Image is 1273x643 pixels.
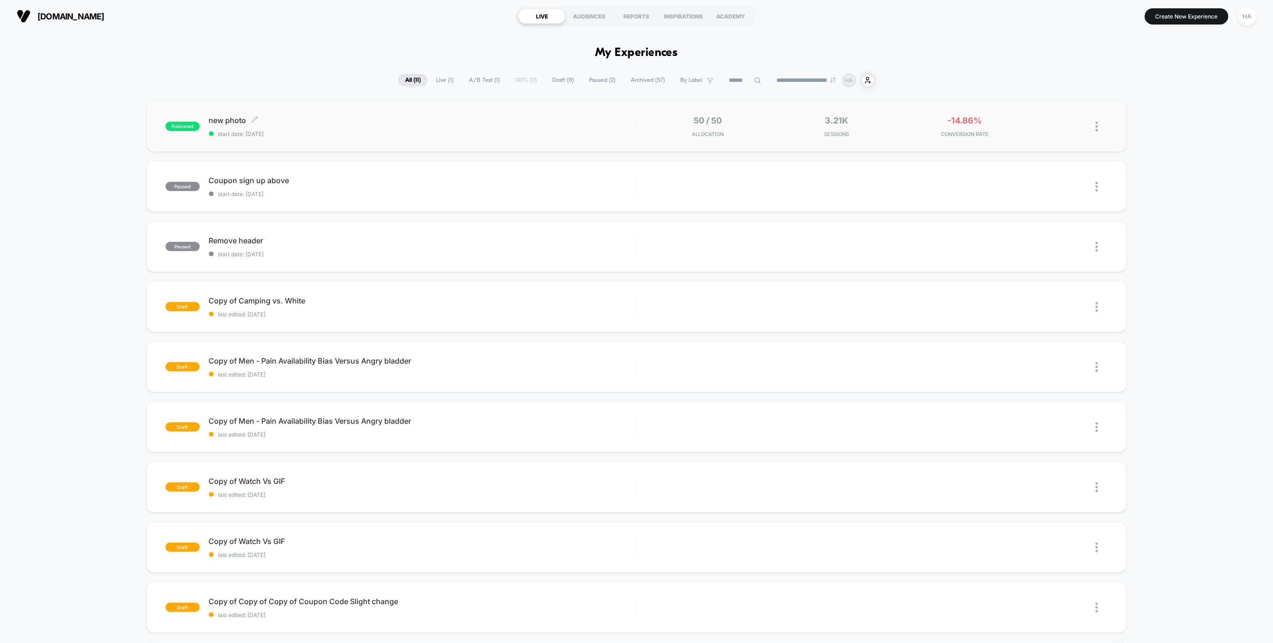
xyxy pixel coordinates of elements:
[37,12,105,21] span: [DOMAIN_NAME]
[209,116,636,125] span: new photo
[582,74,622,87] span: Paused ( 2 )
[1145,8,1229,25] button: Create New Experience
[948,116,982,125] span: -14.86%
[209,236,636,245] span: Remove header
[624,74,672,87] span: Archived ( 57 )
[209,597,636,606] span: Copy of Copy of Copy of Coupon Code Slight change
[680,77,702,84] span: By Label
[830,77,836,83] img: end
[1096,182,1098,192] img: close
[707,9,754,24] div: ACADEMY
[17,9,31,23] img: Visually logo
[166,482,200,492] span: draft
[209,191,636,198] span: start date: [DATE]
[166,362,200,371] span: draft
[166,302,200,311] span: draft
[660,9,707,24] div: INSPIRATIONS
[209,491,636,498] span: last edited: [DATE]
[166,242,200,251] span: paused
[14,9,107,24] button: [DOMAIN_NAME]
[209,130,636,137] span: start date: [DATE]
[1096,422,1098,432] img: close
[1236,7,1259,26] button: HA
[1096,122,1098,131] img: close
[166,182,200,191] span: paused
[209,416,636,426] span: Copy of Men - Pain Availability Bias Versus Angry bladder
[595,46,678,60] h1: My Experiences
[209,311,636,318] span: last edited: [DATE]
[398,74,428,87] span: All ( 11 )
[1096,302,1098,312] img: close
[903,131,1027,137] span: CONVERSION RATE
[825,116,848,125] span: 3.21k
[209,431,636,438] span: last edited: [DATE]
[209,476,636,486] span: Copy of Watch Vs GIF
[545,74,581,87] span: Draft ( 8 )
[1096,242,1098,252] img: close
[1096,362,1098,372] img: close
[209,176,636,185] span: Coupon sign up above
[1096,603,1098,612] img: close
[613,9,660,24] div: REPORTS
[166,603,200,612] span: draft
[566,9,613,24] div: AUDIENCES
[518,9,566,24] div: LIVE
[845,77,853,84] p: HA
[209,371,636,378] span: last edited: [DATE]
[694,116,722,125] span: 50 / 50
[209,551,636,558] span: last edited: [DATE]
[209,356,636,365] span: Copy of Men - Pain Availability Bias Versus Angry bladder
[166,543,200,552] span: draft
[692,131,724,137] span: Allocation
[166,122,200,131] span: published
[462,74,507,87] span: A/B Test ( 1 )
[209,296,636,305] span: Copy of Camping vs. White
[209,612,636,618] span: last edited: [DATE]
[166,422,200,432] span: draft
[209,251,636,258] span: start date: [DATE]
[209,537,636,546] span: Copy of Watch Vs GIF
[775,131,898,137] span: Sessions
[1096,482,1098,492] img: close
[1238,7,1256,25] div: HA
[429,74,461,87] span: Live ( 1 )
[1096,543,1098,552] img: close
